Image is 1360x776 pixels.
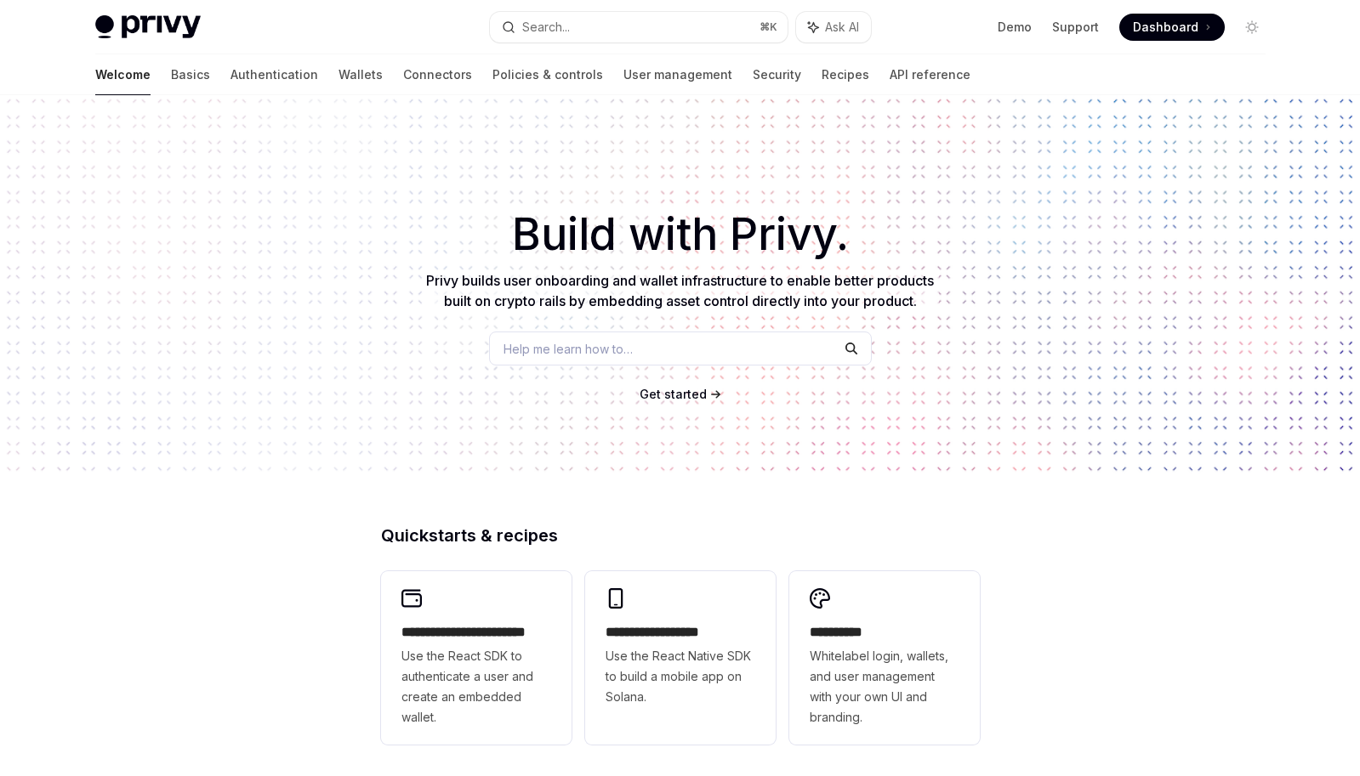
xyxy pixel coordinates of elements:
[623,54,732,95] a: User management
[1133,19,1198,36] span: Dashboard
[753,54,801,95] a: Security
[1119,14,1225,41] a: Dashboard
[492,54,603,95] a: Policies & controls
[810,646,959,728] span: Whitelabel login, wallets, and user management with your own UI and branding.
[998,19,1032,36] a: Demo
[403,54,472,95] a: Connectors
[822,54,869,95] a: Recipes
[95,54,151,95] a: Welcome
[1052,19,1099,36] a: Support
[95,15,201,39] img: light logo
[401,646,551,728] span: Use the React SDK to authenticate a user and create an embedded wallet.
[171,54,210,95] a: Basics
[825,19,859,36] span: Ask AI
[504,340,633,358] span: Help me learn how to…
[585,571,776,745] a: **** **** **** ***Use the React Native SDK to build a mobile app on Solana.
[1238,14,1266,41] button: Toggle dark mode
[426,272,934,309] span: Privy builds user onboarding and wallet infrastructure to enable better products built on crypto ...
[230,54,318,95] a: Authentication
[606,646,755,707] span: Use the React Native SDK to build a mobile app on Solana.
[381,527,558,544] span: Quickstarts & recipes
[640,387,707,401] span: Get started
[789,571,980,745] a: **** *****Whitelabel login, wallets, and user management with your own UI and branding.
[796,12,871,42] button: Ask AI
[760,20,777,34] span: ⌘ K
[890,54,970,95] a: API reference
[490,12,788,42] button: Search...⌘K
[339,54,383,95] a: Wallets
[522,17,570,37] div: Search...
[512,219,849,250] span: Build with Privy.
[640,386,707,403] a: Get started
